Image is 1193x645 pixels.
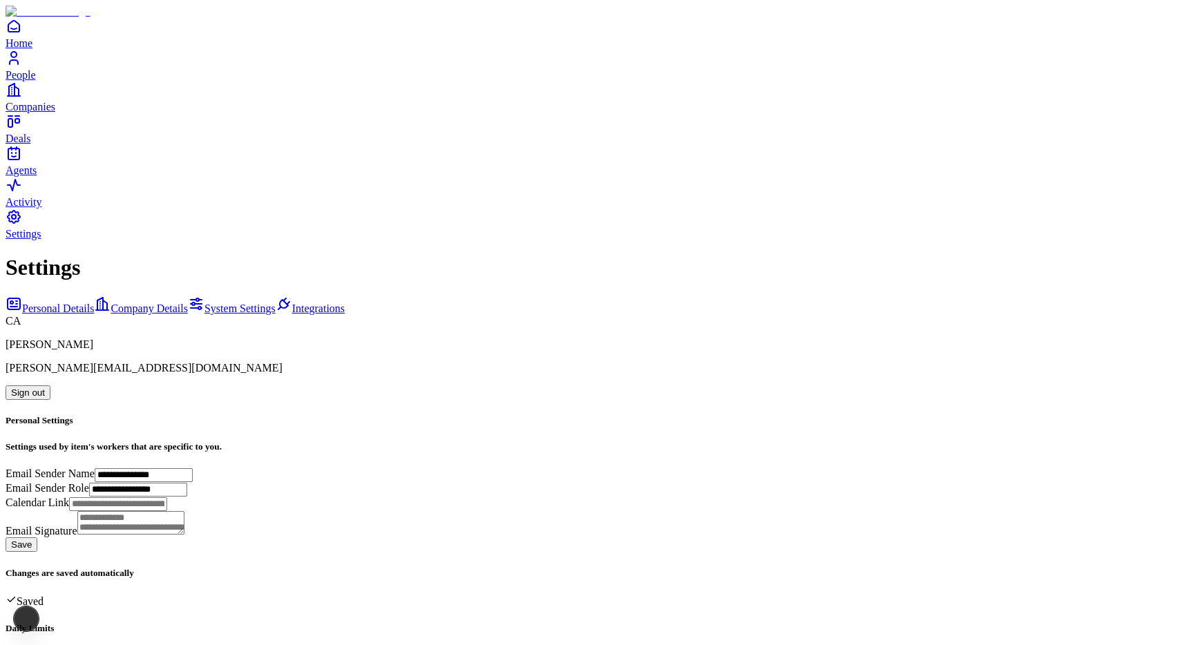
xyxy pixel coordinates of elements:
[276,302,345,314] a: Integrations
[6,415,1187,426] h5: Personal Settings
[6,468,95,479] label: Email Sender Name
[6,362,1187,374] p: [PERSON_NAME][EMAIL_ADDRESS][DOMAIN_NAME]
[6,482,89,494] label: Email Sender Role
[94,302,188,314] a: Company Details
[6,594,1187,608] div: Saved
[6,164,37,176] span: Agents
[6,623,1187,634] h5: Daily Limits
[6,113,1187,144] a: Deals
[6,37,32,49] span: Home
[6,18,1187,49] a: Home
[6,525,77,537] label: Email Signature
[6,568,1187,579] h5: Changes are saved automatically
[6,497,69,508] label: Calendar Link
[6,255,1187,280] h1: Settings
[6,6,90,18] img: Item Brain Logo
[6,338,1187,351] p: [PERSON_NAME]
[204,302,276,314] span: System Settings
[6,302,94,314] a: Personal Details
[6,101,55,113] span: Companies
[6,69,36,81] span: People
[6,145,1187,176] a: Agents
[6,133,30,144] span: Deals
[6,385,50,400] button: Sign out
[6,209,1187,240] a: Settings
[6,50,1187,81] a: People
[6,81,1187,113] a: Companies
[6,196,41,208] span: Activity
[6,177,1187,208] a: Activity
[22,302,94,314] span: Personal Details
[6,228,41,240] span: Settings
[6,315,1187,327] div: CA
[111,302,188,314] span: Company Details
[188,302,276,314] a: System Settings
[6,537,37,552] button: Save
[292,302,345,314] span: Integrations
[6,441,1187,452] h5: Settings used by item's workers that are specific to you.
